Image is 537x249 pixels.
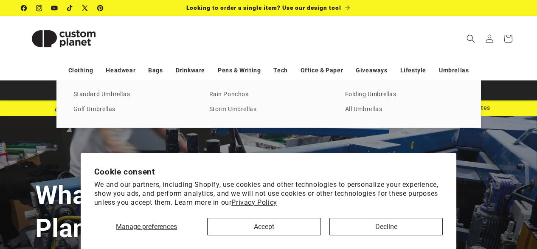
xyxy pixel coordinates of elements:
a: All Umbrellas [345,104,464,115]
a: Umbrellas [439,63,469,78]
p: We and our partners, including Shopify, use cookies and other technologies to personalize your ex... [94,180,443,207]
a: Tech [273,63,287,78]
a: Custom Planet [18,16,110,61]
a: Clothing [68,63,93,78]
a: Standard Umbrellas [73,89,192,100]
a: Pens & Writing [218,63,261,78]
span: Manage preferences [116,223,177,231]
a: Office & Paper [301,63,343,78]
button: Accept [207,218,321,235]
a: Drinkware [176,63,205,78]
a: Storm Umbrellas [209,104,328,115]
a: Giveaways [356,63,387,78]
a: Folding Umbrellas [345,89,464,100]
a: Rain Ponchos [209,89,328,100]
h2: Cookie consent [94,167,443,177]
a: Lifestyle [400,63,426,78]
span: Looking to order a single item? Use our design tool [186,4,341,11]
button: Decline [329,218,443,235]
img: Custom Planet [21,20,106,58]
a: Headwear [106,63,135,78]
a: Privacy Policy [231,198,277,206]
a: Golf Umbrellas [73,104,192,115]
h1: What is Screen Printing - Custom Planet's Comprehensive Guide [35,179,502,244]
button: Manage preferences [94,218,199,235]
summary: Search [461,29,480,48]
iframe: Chat Widget [495,208,537,249]
a: Bags [148,63,163,78]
